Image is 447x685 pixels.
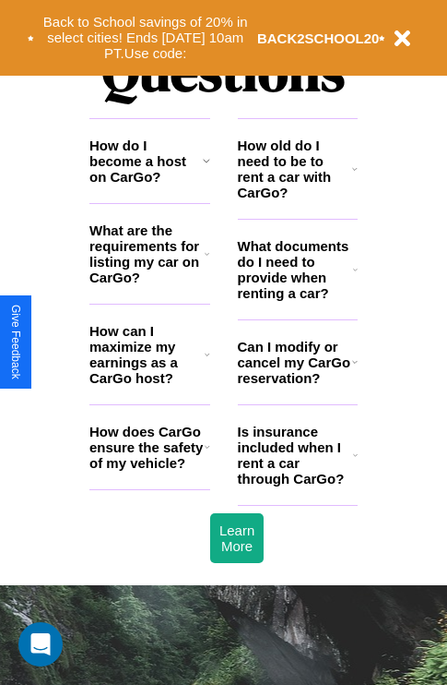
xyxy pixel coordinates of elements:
h3: Can I modify or cancel my CarGo reservation? [238,339,352,386]
h3: What documents do I need to provide when renting a car? [238,238,354,301]
h3: How old do I need to be to rent a car with CarGo? [238,138,353,200]
div: Give Feedback [9,305,22,379]
h3: How does CarGo ensure the safety of my vehicle? [89,424,205,471]
h3: How do I become a host on CarGo? [89,138,203,185]
button: Back to School savings of 20% in select cities! Ends [DATE] 10am PT.Use code: [34,9,257,66]
b: BACK2SCHOOL20 [257,30,380,46]
button: Learn More [210,513,264,563]
div: Open Intercom Messenger [18,622,63,667]
h3: Is insurance included when I rent a car through CarGo? [238,424,353,487]
h3: What are the requirements for listing my car on CarGo? [89,222,205,285]
h3: How can I maximize my earnings as a CarGo host? [89,323,205,386]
